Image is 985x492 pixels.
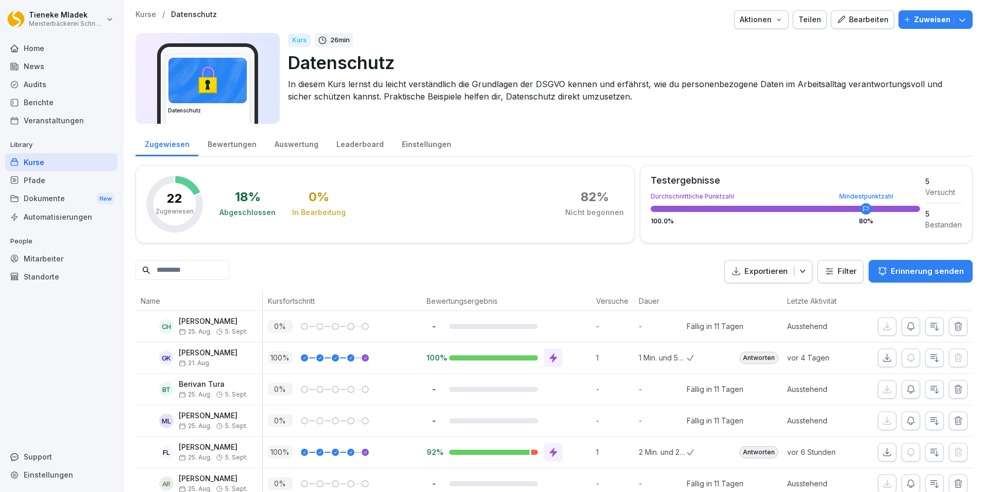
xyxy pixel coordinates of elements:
div: Teilen [799,14,821,25]
p: 100 % [268,446,293,458]
p: Letzte Aktivität [787,296,856,306]
div: GK [159,351,174,365]
div: Leaderboard [327,130,393,156]
div: Abgeschlossen [219,207,276,218]
div: Kurs [288,34,311,47]
a: Automatisierungen [5,208,117,226]
p: - [427,321,441,331]
div: 18 % [235,191,261,203]
div: BT [159,382,174,397]
div: 82 % [581,191,609,203]
span: 5. Sept. [225,422,248,430]
a: Auswertung [265,130,327,156]
p: - [596,321,633,332]
div: Fällig in 11 Tagen [687,384,743,395]
p: 0 % [268,383,293,396]
p: 1 Min. und 59 Sek. [639,352,687,363]
p: 100% [427,353,441,363]
div: Fällig in 11 Tagen [687,415,743,426]
a: Audits [5,75,117,93]
div: Fällig in 11 Tagen [687,478,743,489]
p: - [596,415,633,426]
p: Meisterbäckerei Schneckenburger [29,20,104,27]
p: 26 min [330,35,350,45]
p: Name [141,296,257,306]
span: 21. Aug. [179,359,211,367]
div: New [97,193,114,205]
button: Teilen [793,10,827,29]
p: Ausstehend [787,384,861,395]
p: Kursfortschritt [268,296,417,306]
span: 25. Aug. [179,454,212,461]
div: Fällig in 11 Tagen [687,321,743,332]
button: Erinnerung senden [869,260,973,283]
p: 2 Min. und 26 Sek. [639,447,687,457]
p: - [639,415,687,426]
a: Pfade [5,171,117,189]
p: [PERSON_NAME] [179,412,248,420]
a: Berichte [5,93,117,111]
p: 0 % [268,414,293,427]
p: - [427,384,441,394]
span: 25. Aug. [179,422,212,430]
a: Veranstaltungen [5,111,117,129]
a: Bewertungen [198,130,265,156]
div: Kurse [5,153,117,171]
div: 5 [925,176,962,187]
a: News [5,57,117,75]
div: Standorte [5,268,117,286]
p: Zuweisen [914,14,950,25]
p: Bewertungsergebnis [427,296,586,306]
p: Dauer [639,296,682,306]
a: Mitarbeiter [5,250,117,268]
a: Einstellungen [393,130,460,156]
p: In diesem Kurs lernst du leicht verständlich die Grundlagen der DSGVO kennen und erfährst, wie du... [288,78,964,103]
p: vor 4 Tagen [787,352,861,363]
div: Support [5,448,117,466]
div: Durchschnittliche Punktzahl [651,193,920,200]
p: [PERSON_NAME] [179,349,237,357]
div: ML [159,414,174,428]
a: Kurse [135,10,156,19]
p: - [427,416,441,425]
p: [PERSON_NAME] [179,317,248,326]
span: 5. Sept. [225,328,248,335]
h3: Datenschutz [168,107,247,114]
p: [PERSON_NAME] [179,443,248,452]
p: [PERSON_NAME] [179,474,248,483]
img: gp1n7epbxsf9lzaihqn479zn.png [168,58,247,103]
p: 100 % [268,351,293,364]
div: FL [159,445,174,460]
p: Exportieren [744,266,788,277]
span: 5. Sept. [225,454,248,461]
button: Filter [818,260,863,283]
p: - [639,384,687,395]
div: Antworten [739,446,778,458]
p: 1 [596,447,633,457]
div: 0 % [309,191,329,203]
div: CH [159,319,174,334]
div: Antworten [739,352,778,364]
p: Erinnerung senden [891,266,964,277]
a: Datenschutz [171,10,217,19]
button: Bearbeiten [831,10,894,29]
div: Aktionen [740,14,783,25]
div: Versucht [925,187,962,198]
p: Datenschutz [288,50,964,76]
a: Home [5,39,117,57]
p: / [162,10,165,19]
div: 5 [925,208,962,219]
p: 0 % [268,477,293,490]
div: Filter [824,266,857,276]
span: 5. Sept. [225,391,248,398]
